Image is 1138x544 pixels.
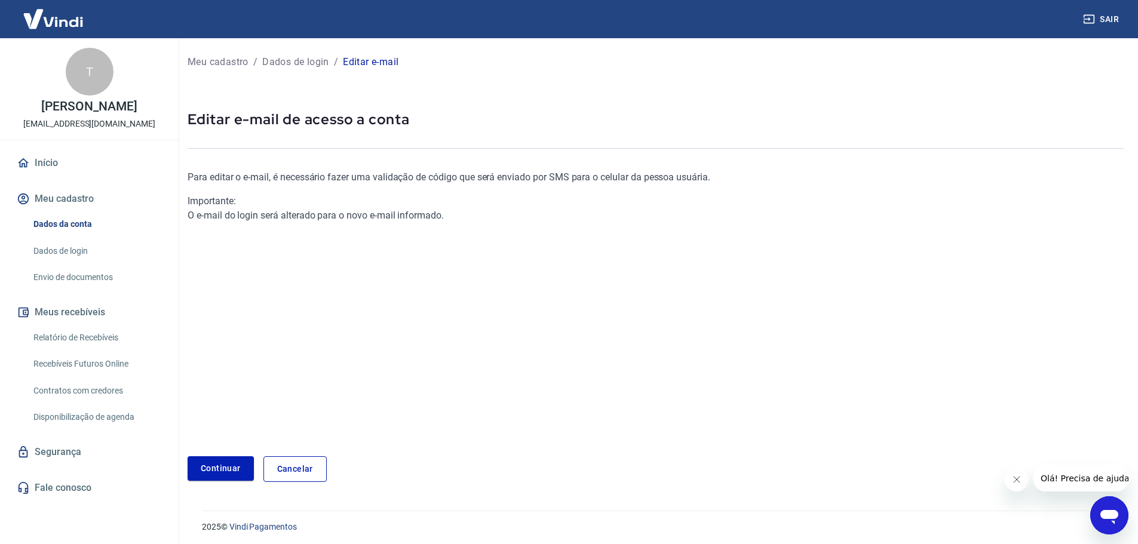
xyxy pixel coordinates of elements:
a: Início [14,150,164,176]
a: Recebíveis Futuros Online [29,352,164,376]
a: Disponibilização de agenda [29,405,164,429]
p: Meu cadastro [188,55,249,69]
a: Segurança [14,439,164,465]
a: Fale conosco [14,475,164,501]
button: Sair [1081,8,1124,30]
p: Para editar o e-mail, é necessário fazer uma validação de código que será enviado por SMS para o ... [188,170,812,185]
button: Meu cadastro [14,186,164,212]
p: Dados de login [262,55,329,69]
p: Editar e-mail de acesso a conta [188,110,1124,129]
div: T [66,48,114,96]
p: Editar e-mail [343,55,398,69]
img: Vindi [14,1,92,37]
a: Cancelar [263,456,327,482]
button: Meus recebíveis [14,299,164,325]
p: / [253,55,257,69]
iframe: Botão para abrir a janela de mensagens [1090,496,1128,534]
p: 2025 © [202,521,1109,533]
a: Relatório de Recebíveis [29,325,164,350]
a: Vindi Pagamentos [229,522,297,531]
div: O e-mail do login será alterado para o novo e-mail informado. [188,194,812,223]
div: Importante: [188,194,812,208]
a: Envio de documentos [29,265,164,290]
p: [EMAIL_ADDRESS][DOMAIN_NAME] [23,118,155,130]
iframe: Fechar mensagem [1005,468,1029,491]
p: / [334,55,338,69]
span: Olá! Precisa de ajuda? [7,8,100,18]
a: Dados de login [29,239,164,263]
iframe: Mensagem da empresa [1033,465,1128,491]
a: Continuar [188,456,254,481]
a: Contratos com credores [29,379,164,403]
p: [PERSON_NAME] [41,100,137,113]
a: Dados da conta [29,212,164,236]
